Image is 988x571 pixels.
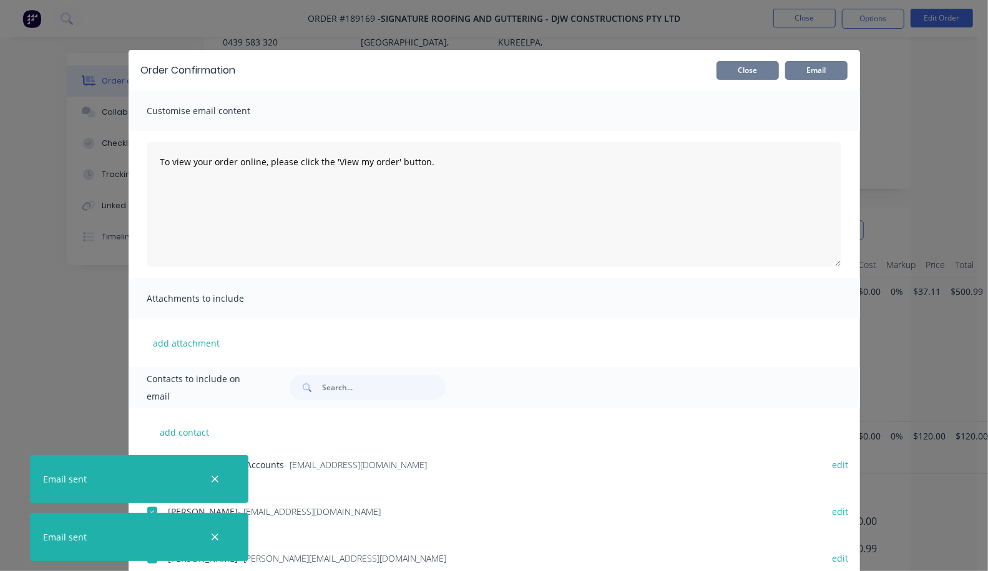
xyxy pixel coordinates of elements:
[43,530,87,544] div: Email sent
[43,473,87,486] div: Email sent
[322,375,446,400] input: Search...
[147,333,227,352] button: add attachment
[717,61,779,80] button: Close
[785,61,848,80] button: Email
[147,102,285,120] span: Customise email content
[141,63,236,78] div: Order Confirmation
[147,423,222,441] button: add contact
[238,552,447,564] span: - [PERSON_NAME][EMAIL_ADDRESS][DOMAIN_NAME]
[824,456,856,473] button: edit
[238,506,381,517] span: - [EMAIL_ADDRESS][DOMAIN_NAME]
[824,550,856,567] button: edit
[285,459,428,471] span: - [EMAIL_ADDRESS][DOMAIN_NAME]
[147,290,285,307] span: Attachments to include
[147,370,259,405] span: Contacts to include on email
[147,142,841,267] textarea: To view your order online, please click the 'View my order' button.
[824,503,856,520] button: edit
